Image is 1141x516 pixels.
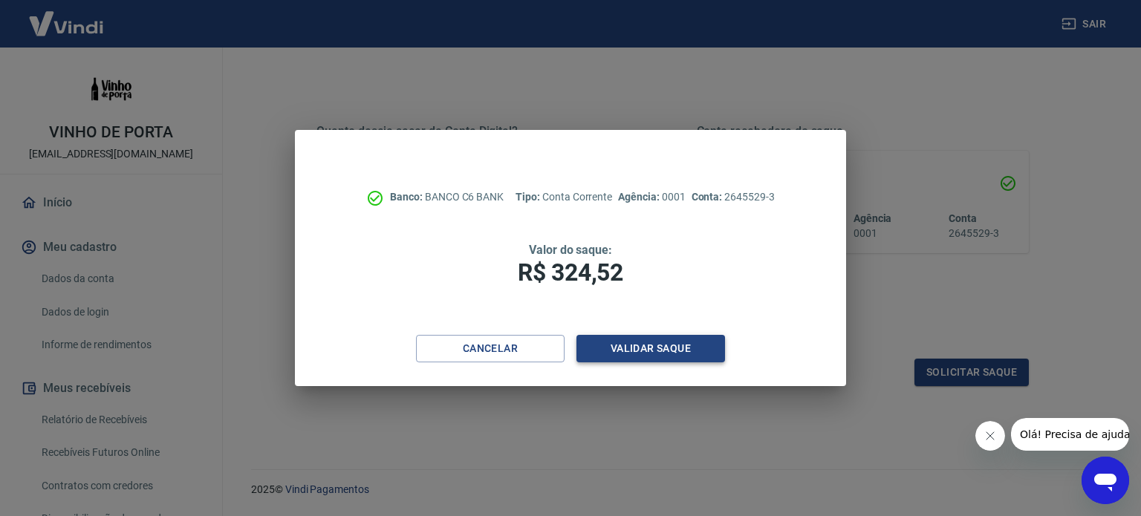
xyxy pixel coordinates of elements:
[416,335,565,362] button: Cancelar
[1011,418,1129,451] iframe: Mensagem da empresa
[576,335,725,362] button: Validar saque
[9,10,125,22] span: Olá! Precisa de ajuda?
[518,258,623,287] span: R$ 324,52
[618,191,662,203] span: Agência:
[390,189,504,205] p: BANCO C6 BANK
[390,191,425,203] span: Banco:
[516,189,612,205] p: Conta Corrente
[529,243,612,257] span: Valor do saque:
[692,189,775,205] p: 2645529-3
[516,191,542,203] span: Tipo:
[975,421,1005,451] iframe: Fechar mensagem
[1082,457,1129,504] iframe: Botão para abrir a janela de mensagens
[692,191,725,203] span: Conta:
[618,189,685,205] p: 0001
